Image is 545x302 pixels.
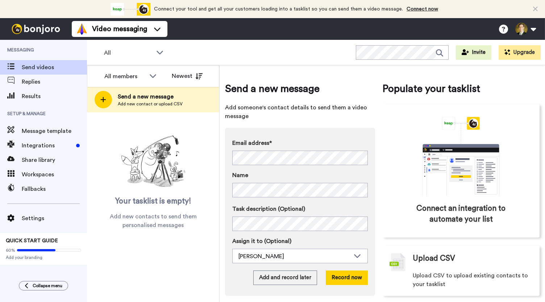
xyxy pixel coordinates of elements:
a: Connect now [407,7,438,12]
span: Fallbacks [22,185,87,193]
label: Task description (Optional) [232,205,368,213]
span: Send videos [22,63,87,72]
div: All members [104,72,146,81]
div: [PERSON_NAME] [238,252,350,261]
span: Integrations [22,141,73,150]
span: All [104,49,153,57]
span: Connect your tool and get all your customers loading into a tasklist so you can send them a video... [154,7,403,12]
span: Results [22,92,87,101]
span: Collapse menu [33,283,62,289]
span: Workspaces [22,170,87,179]
button: Invite [456,45,491,60]
span: Settings [22,214,87,223]
span: 60% [6,247,15,253]
span: Replies [22,77,87,86]
span: Video messaging [92,24,147,34]
span: QUICK START GUIDE [6,238,58,243]
span: Add your branding [6,255,81,260]
span: Add someone's contact details to send them a video message [225,103,375,121]
span: Message template [22,127,87,135]
span: Share library [22,156,87,164]
button: Newest [166,69,208,83]
div: animation [407,117,515,196]
span: Send a new message [225,81,375,96]
label: Assign it to (Optional) [232,237,368,246]
div: animation [111,3,150,16]
img: ready-set-action.png [117,133,190,190]
span: Your tasklist is empty! [115,196,191,207]
span: Name [232,171,248,180]
span: Add new contact or upload CSV [118,101,183,107]
span: Populate your tasklist [382,81,540,96]
span: Connect an integration to automate your list [413,203,509,225]
span: Send a new message [118,92,183,101]
button: Record now [326,270,368,285]
label: Email address* [232,139,368,147]
button: Collapse menu [19,281,68,290]
span: Upload CSV to upload existing contacts to your tasklist [413,271,532,289]
img: csv-grey.png [390,253,405,271]
button: Upgrade [499,45,541,60]
span: Upload CSV [413,253,455,264]
span: Add new contacts to send them personalised messages [98,212,208,230]
img: vm-color.svg [76,23,88,35]
img: bj-logo-header-white.svg [9,24,63,34]
button: Add and record later [253,270,317,285]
